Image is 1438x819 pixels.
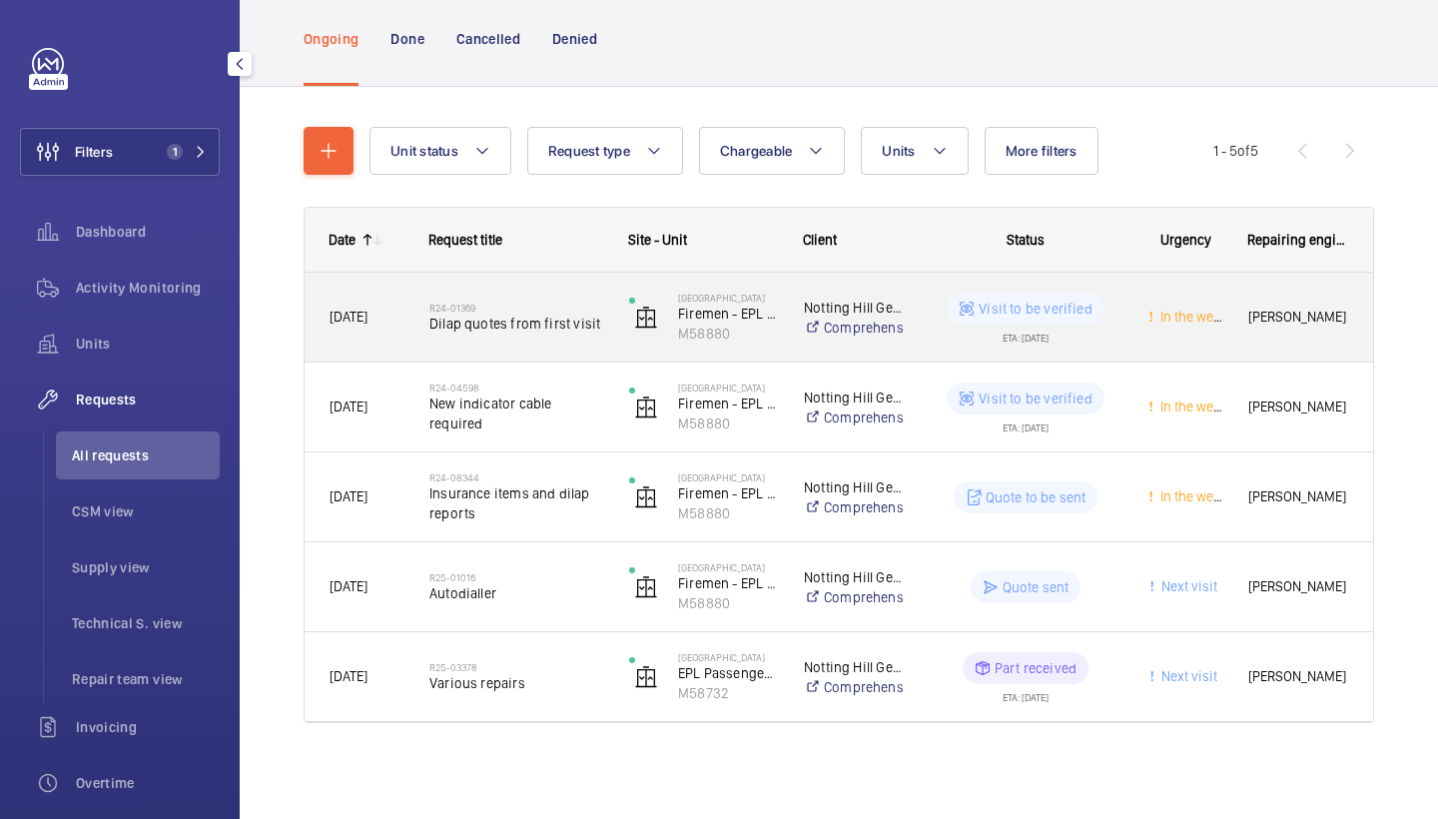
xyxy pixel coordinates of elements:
img: elevator.svg [634,396,658,419]
p: [GEOGRAPHIC_DATA] [678,471,778,483]
span: Requests [76,390,220,409]
span: [PERSON_NAME] [1248,575,1348,598]
button: More filters [985,127,1098,175]
p: Quote sent [1003,577,1070,597]
p: Denied [552,29,597,49]
span: [PERSON_NAME] [1248,485,1348,508]
span: 1 [167,144,183,160]
p: [GEOGRAPHIC_DATA] [678,651,778,663]
span: [PERSON_NAME] [1248,306,1348,329]
span: Dilap quotes from first visit [429,314,603,334]
span: Request title [428,232,502,248]
p: Visit to be verified [979,389,1092,409]
span: Activity Monitoring [76,278,220,298]
span: [DATE] [330,488,367,504]
p: Firemen - EPL Passenger Lift 2 RH [678,483,778,503]
span: of [1237,143,1250,159]
p: [GEOGRAPHIC_DATA] [678,292,778,304]
p: Done [390,29,423,49]
button: Units [861,127,968,175]
div: ETA: [DATE] [1003,414,1049,432]
p: [GEOGRAPHIC_DATA] [678,561,778,573]
div: ETA: [DATE] [1003,325,1049,343]
a: Comprehensive [804,677,903,697]
p: Notting Hill Genesis [804,567,903,587]
a: Comprehensive [804,587,903,607]
span: Units [76,334,220,354]
p: Firemen - EPL Passenger Lift 2 RH [678,394,778,413]
span: [DATE] [330,309,367,325]
h2: R24-04598 [429,382,603,394]
p: Ongoing [304,29,359,49]
button: Chargeable [699,127,846,175]
p: Notting Hill Genesis [804,477,903,497]
button: Filters1 [20,128,220,176]
p: Cancelled [456,29,520,49]
p: Notting Hill Genesis [804,298,903,318]
p: Quote to be sent [986,487,1086,507]
span: [DATE] [330,399,367,414]
span: In the week [1156,399,1227,414]
span: Next visit [1157,578,1217,594]
span: Client [803,232,837,248]
span: Supply view [72,557,220,577]
img: elevator.svg [634,575,658,599]
p: M58880 [678,324,778,344]
span: Overtime [76,773,220,793]
h2: R25-03378 [429,661,603,673]
img: elevator.svg [634,665,658,689]
span: Units [882,143,915,159]
a: Comprehensive [804,318,903,338]
span: All requests [72,445,220,465]
span: 1 - 5 5 [1213,144,1258,158]
button: Request type [527,127,683,175]
span: Unit status [390,143,458,159]
p: Visit to be verified [979,299,1092,319]
span: Next visit [1157,668,1217,684]
p: M58732 [678,683,778,703]
span: More filters [1006,143,1078,159]
span: Invoicing [76,717,220,737]
span: In the week [1156,309,1227,325]
span: Autodialler [429,583,603,603]
img: elevator.svg [634,485,658,509]
p: Notting Hill Genesis [804,657,903,677]
span: [PERSON_NAME] [1248,665,1348,688]
p: Notting Hill Genesis [804,388,903,408]
span: Repairing engineer [1247,232,1349,248]
h2: R24-08344 [429,471,603,483]
p: Firemen - EPL Passenger Lift 2 RH [678,304,778,324]
span: Repair team view [72,669,220,689]
span: Status [1007,232,1045,248]
span: [DATE] [330,668,367,684]
span: In the week [1156,488,1227,504]
p: M58880 [678,413,778,433]
p: [GEOGRAPHIC_DATA] [678,382,778,394]
img: elevator.svg [634,306,658,330]
span: Insurance items and dilap reports [429,483,603,523]
span: Dashboard [76,222,220,242]
span: Request type [548,143,630,159]
h2: R25-01016 [429,571,603,583]
a: Comprehensive [804,497,903,517]
span: Various repairs [429,673,603,693]
span: Filters [75,142,113,162]
span: [DATE] [330,578,367,594]
span: Site - Unit [628,232,687,248]
span: Chargeable [720,143,793,159]
h2: R24-01369 [429,302,603,314]
div: Date [329,232,356,248]
p: M58880 [678,593,778,613]
span: Urgency [1160,232,1211,248]
a: Comprehensive [804,408,903,427]
span: Technical S. view [72,613,220,633]
button: Unit status [369,127,511,175]
span: CSM view [72,501,220,521]
div: ETA: [DATE] [1003,684,1049,702]
p: Part received [995,658,1077,678]
p: M58880 [678,503,778,523]
span: New indicator cable required [429,394,603,433]
p: Firemen - EPL Passenger Lift 2 RH [678,573,778,593]
span: [PERSON_NAME] [1248,396,1348,418]
p: EPL Passenger Lift 1 LH [678,663,778,683]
